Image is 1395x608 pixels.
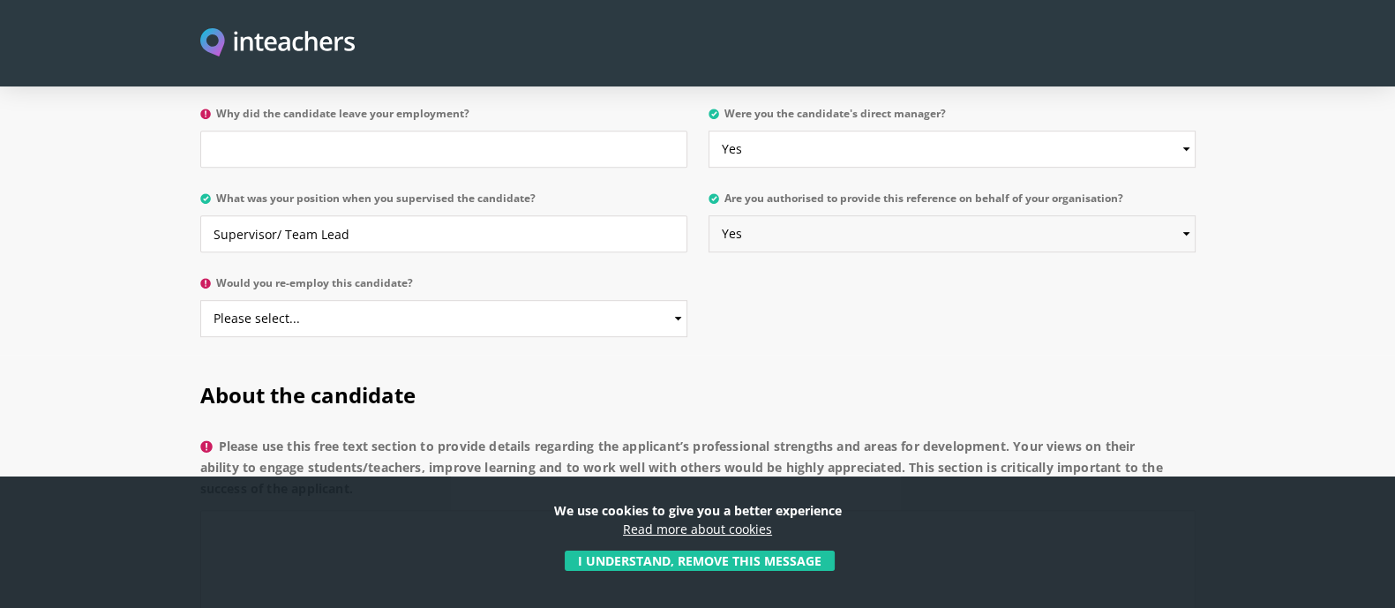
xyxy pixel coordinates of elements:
[200,436,1196,510] label: Please use this free text section to provide details regarding the applicant’s professional stren...
[200,277,687,300] label: Would you re-employ this candidate?
[709,108,1196,131] label: Were you the candidate's direct manager?
[200,28,356,59] a: Visit this site's homepage
[565,551,835,571] button: I understand, remove this message
[554,502,842,519] strong: We use cookies to give you a better experience
[200,28,356,59] img: Inteachers
[200,108,687,131] label: Why did the candidate leave your employment?
[709,192,1196,215] label: Are you authorised to provide this reference on behalf of your organisation?
[200,380,416,409] span: About the candidate
[200,192,687,215] label: What was your position when you supervised the candidate?
[623,521,772,537] a: Read more about cookies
